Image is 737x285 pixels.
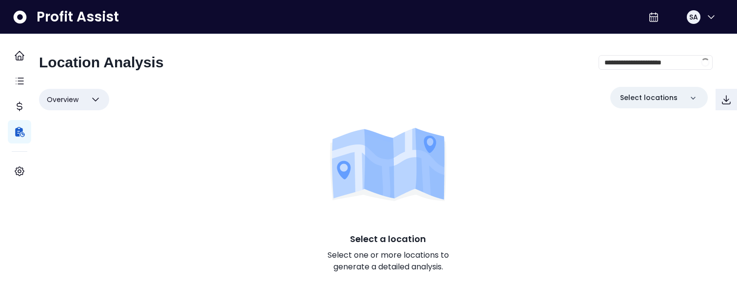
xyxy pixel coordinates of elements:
[330,128,446,201] img: Location Analysis - Select a location
[620,93,678,103] p: Select locations
[350,232,426,245] p: Select a location
[689,12,698,22] span: SA
[39,54,164,71] h2: Location Analysis
[47,94,78,105] span: Overview
[37,8,119,26] span: Profit Assist
[310,249,466,273] p: Select one or more locations to generate a detailed analysis.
